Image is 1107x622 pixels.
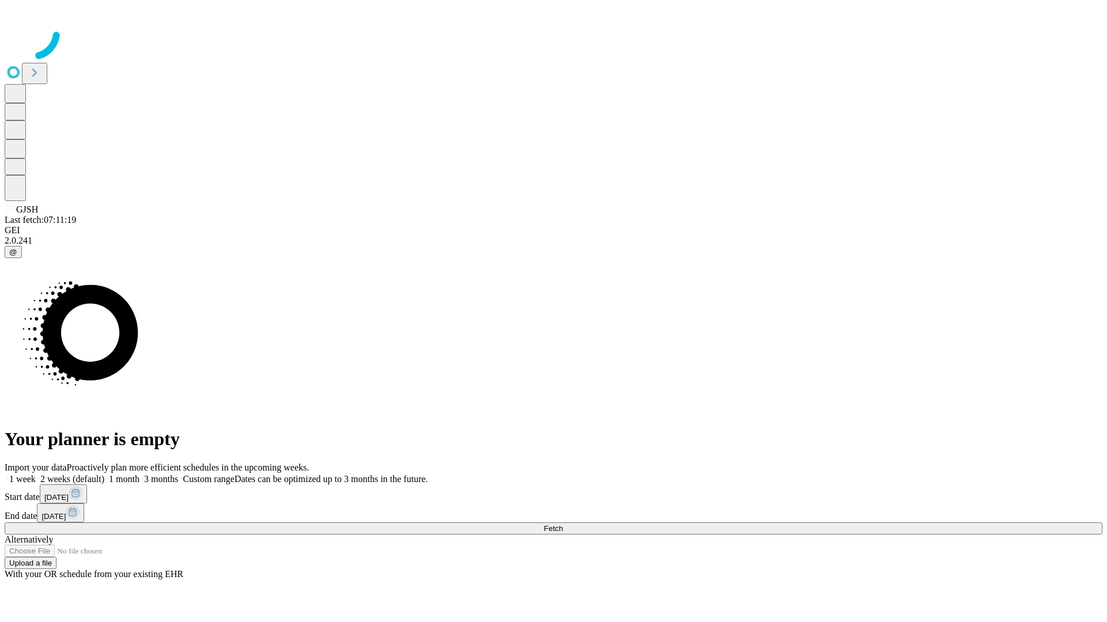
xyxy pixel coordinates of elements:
[5,569,183,579] span: With your OR schedule from your existing EHR
[109,474,140,484] span: 1 month
[5,215,76,225] span: Last fetch: 07:11:19
[42,512,66,521] span: [DATE]
[37,503,84,522] button: [DATE]
[5,557,57,569] button: Upload a file
[5,225,1102,236] div: GEI
[5,522,1102,534] button: Fetch
[40,474,104,484] span: 2 weeks (default)
[183,474,234,484] span: Custom range
[5,428,1102,450] h1: Your planner is empty
[5,236,1102,246] div: 2.0.241
[9,248,17,256] span: @
[5,246,22,258] button: @
[5,503,1102,522] div: End date
[40,484,87,503] button: [DATE]
[16,204,38,214] span: GJSH
[235,474,428,484] span: Dates can be optimized up to 3 months in the future.
[5,534,53,544] span: Alternatively
[5,484,1102,503] div: Start date
[544,524,563,533] span: Fetch
[144,474,178,484] span: 3 months
[44,493,69,502] span: [DATE]
[9,474,36,484] span: 1 week
[67,462,309,472] span: Proactively plan more efficient schedules in the upcoming weeks.
[5,462,67,472] span: Import your data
